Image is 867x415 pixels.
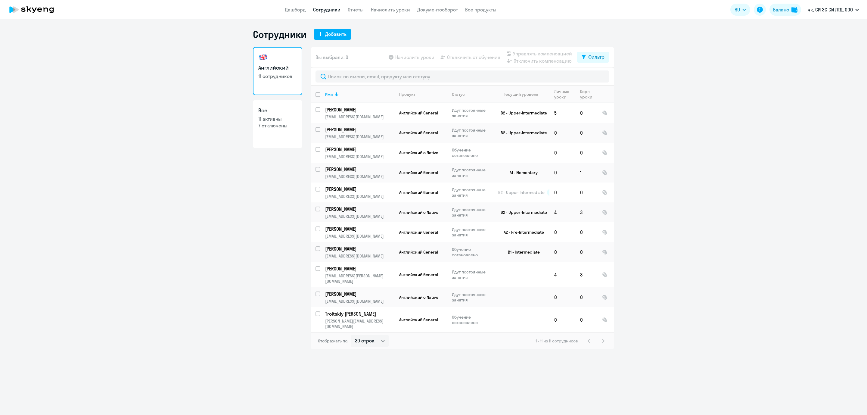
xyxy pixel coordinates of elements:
a: Документооборот [417,7,458,13]
a: [PERSON_NAME] [325,146,394,153]
p: [EMAIL_ADDRESS][DOMAIN_NAME] [325,174,394,179]
span: Английский с Native [399,210,438,215]
td: 0 [549,143,575,163]
span: Отображать по: [318,338,348,344]
a: Отчеты [348,7,364,13]
p: [PERSON_NAME] [325,186,393,192]
p: Идут постоянные занятия [452,292,493,303]
p: [PERSON_NAME] [325,126,393,133]
td: B2 - Upper-Intermediate [493,103,549,123]
td: 0 [549,307,575,332]
button: Балансbalance [769,4,801,16]
p: Идут постоянные занятия [452,127,493,138]
div: Личные уроки [554,89,571,100]
p: [PERSON_NAME] [325,146,393,153]
p: [EMAIL_ADDRESS][PERSON_NAME][DOMAIN_NAME] [325,273,394,284]
div: Имя [325,92,394,97]
a: [PERSON_NAME] [325,226,394,232]
p: Идут постоянные занятия [452,167,493,178]
a: Дашборд [285,7,306,13]
p: Обучение остановлено [452,147,493,158]
h1: Сотрудники [253,28,306,40]
span: Английский General [399,110,438,116]
td: 0 [575,183,597,202]
p: Идут постоянные занятия [452,269,493,280]
div: Корп. уроки [580,89,597,100]
span: Английский с Native [399,150,438,155]
td: B1 - Intermediate [493,242,549,262]
span: RU [735,6,740,13]
button: Фильтр [577,52,609,63]
p: [EMAIL_ADDRESS][DOMAIN_NAME] [325,114,394,120]
div: Баланс [773,6,789,13]
p: [EMAIL_ADDRESS][DOMAIN_NAME] [325,134,394,139]
td: 4 [549,262,575,287]
a: Troitskiy [PERSON_NAME] [325,310,394,317]
div: Фильтр [588,53,604,61]
div: Статус [452,92,493,97]
span: Английский с Native [399,295,438,300]
a: [PERSON_NAME] [325,291,394,297]
td: 4 [549,202,575,222]
a: [PERSON_NAME] [325,245,394,252]
span: Английский General [399,190,438,195]
button: чк, СИ ЭС СИ ЛТД, ООО [805,2,862,17]
td: B2 - Upper-Intermediate [493,123,549,143]
span: B2 - Upper-Intermediate [498,190,545,195]
td: 0 [575,143,597,163]
td: A2 - Pre-Intermediate [493,222,549,242]
a: Все11 активны7 отключены [253,100,302,148]
td: 0 [549,222,575,242]
p: [EMAIL_ADDRESS][DOMAIN_NAME] [325,194,394,199]
span: Английский General [399,170,438,175]
p: 11 сотрудников [258,73,297,80]
a: Английский11 сотрудников [253,47,302,95]
td: 0 [575,123,597,143]
td: 1 [575,163,597,183]
button: RU [730,4,750,16]
p: 11 активны [258,116,297,122]
h3: Все [258,107,297,114]
td: B2 - Upper-Intermediate [493,202,549,222]
p: [PERSON_NAME] [325,166,393,173]
p: [PERSON_NAME] [325,245,393,252]
div: Добавить [325,30,346,38]
p: Обучение остановлено [452,247,493,257]
td: 0 [549,183,575,202]
a: Все продукты [465,7,496,13]
p: [EMAIL_ADDRESS][DOMAIN_NAME] [325,214,394,219]
a: [PERSON_NAME] [325,106,394,113]
span: Вы выбрали: 0 [315,54,348,61]
p: чк, СИ ЭС СИ ЛТД, ООО [808,6,853,13]
a: [PERSON_NAME] [325,126,394,133]
span: Английский General [399,249,438,255]
div: Продукт [399,92,447,97]
img: english [258,52,268,62]
p: [PERSON_NAME] [325,206,393,212]
td: 3 [575,202,597,222]
p: Обучение остановлено [452,314,493,325]
p: [PERSON_NAME][EMAIL_ADDRESS][DOMAIN_NAME] [325,318,394,329]
span: Английский General [399,317,438,323]
p: [PERSON_NAME] [325,265,393,272]
a: [PERSON_NAME] [325,166,394,173]
a: Начислить уроки [371,7,410,13]
p: Идут постоянные занятия [452,207,493,218]
img: balance [791,7,797,13]
span: Английский General [399,272,438,277]
p: [EMAIL_ADDRESS][DOMAIN_NAME] [325,298,394,304]
div: Имя [325,92,333,97]
td: A1 - Elementary [493,163,549,183]
td: 0 [575,287,597,307]
p: [EMAIL_ADDRESS][DOMAIN_NAME] [325,233,394,239]
p: Идут постоянные занятия [452,187,493,198]
a: [PERSON_NAME] [325,265,394,272]
p: [EMAIL_ADDRESS][DOMAIN_NAME] [325,154,394,159]
a: [PERSON_NAME] [325,206,394,212]
td: 5 [549,103,575,123]
p: [PERSON_NAME] [325,291,393,297]
div: Корп. уроки [580,89,593,100]
td: 0 [549,163,575,183]
td: 0 [575,307,597,332]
